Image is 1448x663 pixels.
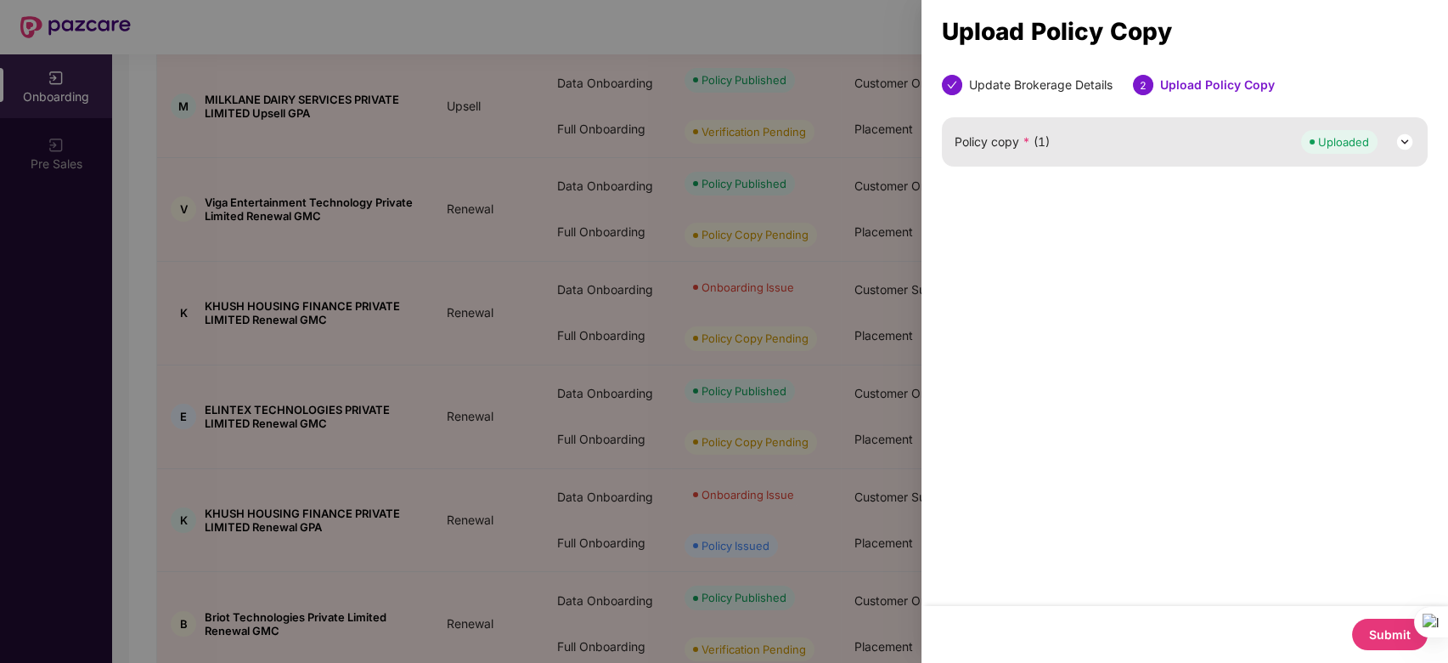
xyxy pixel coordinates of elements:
button: Submit [1352,619,1428,650]
span: check [947,80,957,90]
div: Upload Policy Copy [942,22,1428,41]
span: Policy copy (1) [955,133,1050,151]
div: Upload Policy Copy [1160,75,1275,95]
span: 2 [1140,79,1147,92]
div: Update Brokerage Details [969,75,1113,95]
img: svg+xml;base64,PHN2ZyB3aWR0aD0iMjQiIGhlaWdodD0iMjQiIHZpZXdCb3g9IjAgMCAyNCAyNCIgZmlsbD0ibm9uZSIgeG... [1394,132,1415,152]
div: Uploaded [1318,133,1369,150]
